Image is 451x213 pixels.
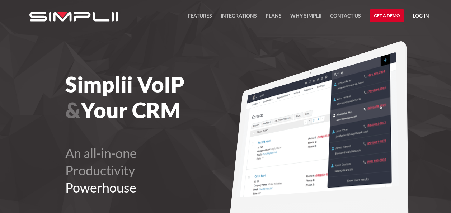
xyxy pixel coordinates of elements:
span: Powerhouse [65,180,136,195]
a: Get a Demo [370,9,404,22]
h2: An all-in-one Productivity [65,145,265,196]
a: Plans [266,11,282,24]
a: FEATURES [188,11,212,24]
a: Contact US [330,11,361,24]
a: Why Simplii [290,11,321,24]
a: Integrations [221,11,257,24]
h1: Simplii VoIP Your CRM [65,71,265,123]
img: Simplii [29,12,118,22]
span: & [65,97,81,123]
a: Log in [413,11,429,22]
